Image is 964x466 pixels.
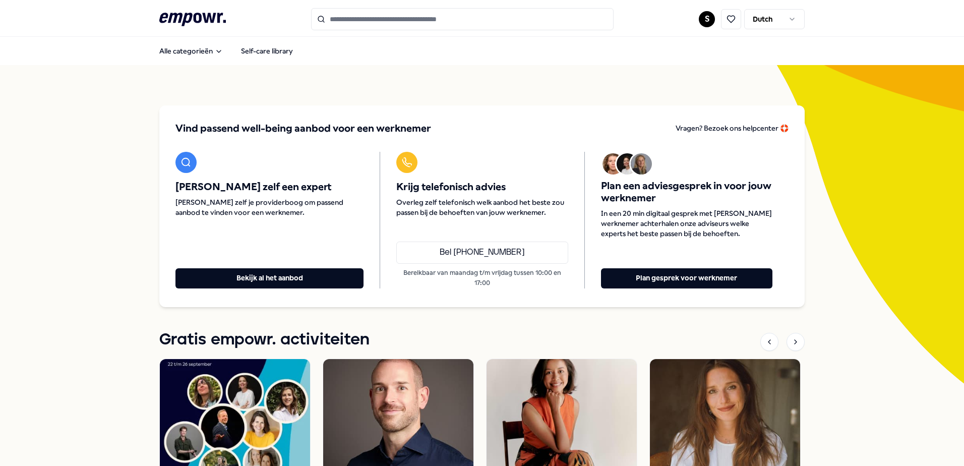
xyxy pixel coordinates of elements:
input: Search for products, categories or subcategories [311,8,614,30]
a: Vragen? Bezoek ons helpcenter 🛟 [676,122,789,136]
span: In een 20 min digitaal gesprek met [PERSON_NAME] werknemer achterhalen onze adviseurs welke exper... [601,208,772,239]
span: Plan een adviesgesprek in voor jouw werknemer [601,180,772,204]
h1: Gratis empowr. activiteiten [159,327,370,353]
img: Avatar [602,153,624,174]
p: Bereikbaar van maandag t/m vrijdag tussen 10:00 en 17:00 [396,268,568,288]
a: Bel [PHONE_NUMBER] [396,242,568,264]
span: Vind passend well-being aanbod voor een werknemer [175,122,431,136]
a: Self-care library [233,41,301,61]
nav: Main [151,41,301,61]
span: [PERSON_NAME] zelf een expert [175,181,364,193]
span: [PERSON_NAME] zelf je providerboog om passend aanbod te vinden voor een werknemer. [175,197,364,217]
button: S [699,11,715,27]
span: Overleg zelf telefonisch welk aanbod het beste zou passen bij de behoeften van jouw werknemer. [396,197,568,217]
img: Avatar [631,153,652,174]
button: Plan gesprek voor werknemer [601,268,772,288]
span: Vragen? Bezoek ons helpcenter 🛟 [676,124,789,132]
span: Krijg telefonisch advies [396,181,568,193]
button: Bekijk al het aanbod [175,268,364,288]
img: Avatar [617,153,638,174]
button: Alle categorieën [151,41,231,61]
